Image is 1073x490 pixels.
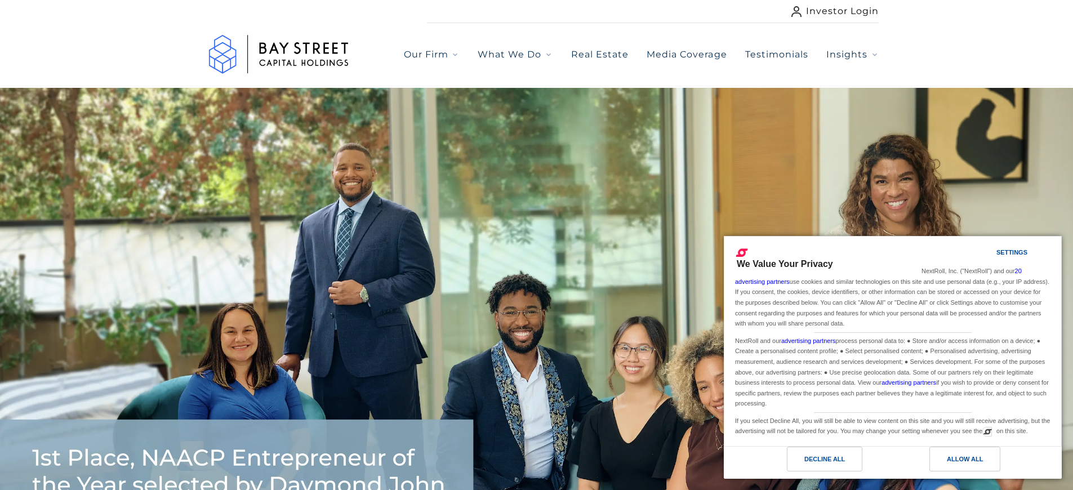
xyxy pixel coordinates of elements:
div: Settings [996,246,1027,259]
a: Investor Login [791,5,879,18]
a: 20 advertising partners [735,268,1022,285]
span: Insights [826,48,867,61]
a: advertising partners [781,337,836,344]
span: Our Firm [404,48,448,61]
button: Insights [826,48,879,61]
a: Decline All [731,447,893,477]
a: Allow All [893,447,1055,477]
div: NextRoll and our process personal data to: ● Store and/or access information on a device; ● Creat... [733,333,1053,410]
button: What We Do [478,48,553,61]
a: Go to home page [194,23,363,86]
a: Real Estate [571,48,629,61]
img: user icon [791,6,802,17]
div: Allow All [947,453,983,465]
a: Settings [977,243,1004,264]
span: We Value Your Privacy [737,259,833,269]
img: Logo [194,23,363,86]
div: NextRoll, Inc. ("NextRoll") and our use cookies and similar technologies on this site and use per... [733,265,1053,329]
a: advertising partners [881,379,936,386]
div: Decline All [804,453,845,465]
span: What We Do [478,48,541,61]
button: Our Firm [404,48,460,61]
a: Testimonials [745,48,808,61]
a: Media Coverage [647,48,727,61]
div: If you select Decline All, you will still be able to view content on this site and you will still... [733,413,1053,438]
